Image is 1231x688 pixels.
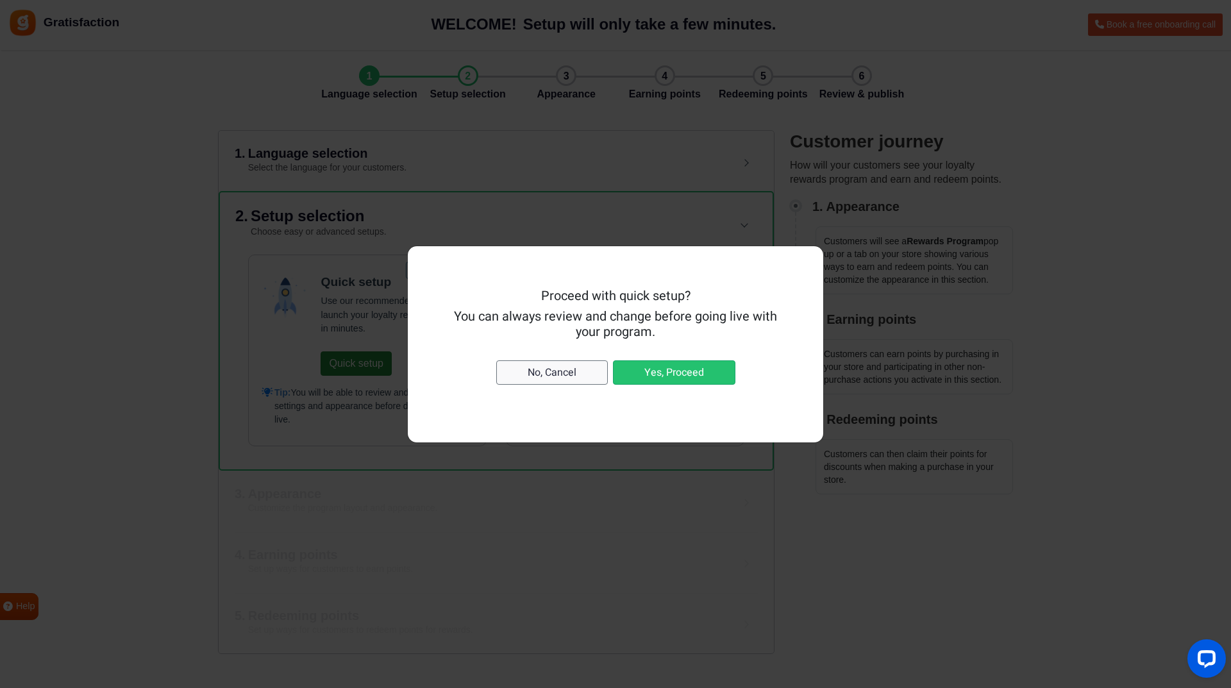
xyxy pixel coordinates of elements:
button: Yes, Proceed [613,360,735,385]
iframe: LiveChat chat widget [1177,634,1231,688]
h5: You can always review and change before going live with your program. [450,309,781,340]
button: No, Cancel [496,360,608,385]
h5: Proceed with quick setup? [450,289,781,304]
